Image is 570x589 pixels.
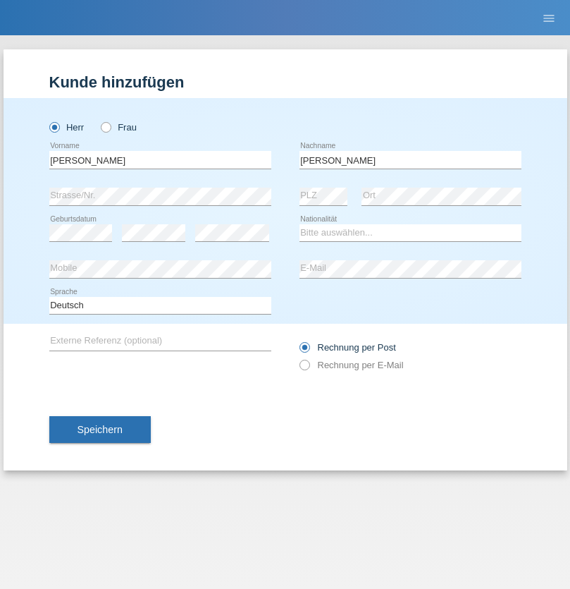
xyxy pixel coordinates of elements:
label: Frau [101,122,137,133]
input: Rechnung per E-Mail [299,360,309,377]
a: menu [535,13,563,22]
h1: Kunde hinzufügen [49,73,521,91]
input: Herr [49,122,58,131]
button: Speichern [49,416,151,443]
i: menu [542,11,556,25]
label: Herr [49,122,85,133]
input: Frau [101,122,110,131]
input: Rechnung per Post [299,342,309,360]
label: Rechnung per Post [299,342,396,353]
label: Rechnung per E-Mail [299,360,404,370]
span: Speichern [78,424,123,435]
